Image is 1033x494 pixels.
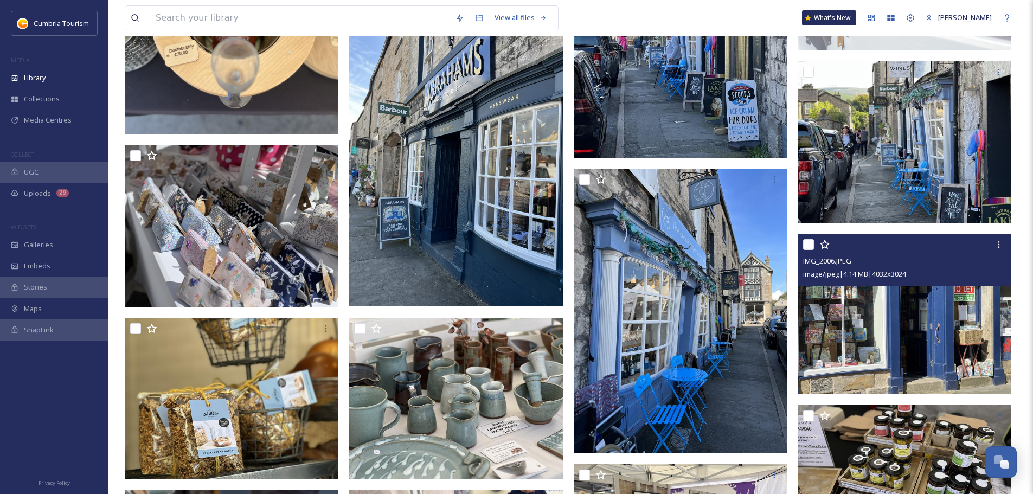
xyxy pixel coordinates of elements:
[24,240,53,250] span: Galleries
[802,10,856,25] a: What's New
[798,234,1011,394] img: IMG_2006.JPEG
[34,18,89,28] span: Cumbria Tourism
[17,18,28,29] img: images.jpg
[39,476,70,489] a: Privacy Policy
[39,479,70,486] span: Privacy Policy
[938,12,992,22] span: [PERSON_NAME]
[56,189,69,197] div: 29
[574,169,787,453] img: IMG_2026.JPEG
[803,269,906,279] span: image/jpeg | 4.14 MB | 4032 x 3024
[24,73,46,83] span: Library
[24,325,54,335] span: SnapLink
[489,7,553,28] a: View all files
[125,318,341,480] img: IMG_2113.JPEG
[24,167,39,177] span: UGC
[150,6,450,30] input: Search your library
[125,145,341,307] img: IMG_2101.JPEG
[24,261,50,271] span: Embeds
[24,188,51,198] span: Uploads
[349,318,565,480] img: IMG_2088.JPEG
[920,7,997,28] a: [PERSON_NAME]
[803,256,851,266] span: IMG_2006.JPEG
[24,304,42,314] span: Maps
[349,19,565,306] img: IMG_2025.JPEG
[798,61,1013,223] img: IMG_2014.JPEG
[11,223,36,231] span: WIDGETS
[11,56,30,64] span: MEDIA
[985,446,1017,478] button: Open Chat
[24,115,72,125] span: Media Centres
[24,282,47,292] span: Stories
[11,150,34,158] span: COLLECT
[24,94,60,104] span: Collections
